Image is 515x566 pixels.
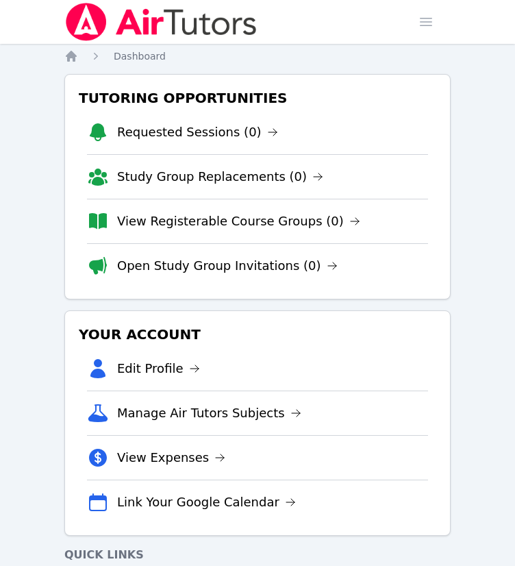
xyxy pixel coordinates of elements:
a: Edit Profile [117,359,200,378]
nav: Breadcrumb [64,49,451,63]
a: Link Your Google Calendar [117,493,296,512]
a: Requested Sessions (0) [117,123,278,142]
a: Study Group Replacements (0) [117,167,323,186]
h3: Your Account [76,322,439,347]
a: View Registerable Course Groups (0) [117,212,360,231]
span: Dashboard [114,51,166,62]
img: Air Tutors [64,3,258,41]
a: Manage Air Tutors Subjects [117,404,301,423]
h4: Quick Links [64,547,451,563]
a: Open Study Group Invitations (0) [117,256,338,275]
a: View Expenses [117,448,225,467]
a: Dashboard [114,49,166,63]
h3: Tutoring Opportunities [76,86,439,110]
